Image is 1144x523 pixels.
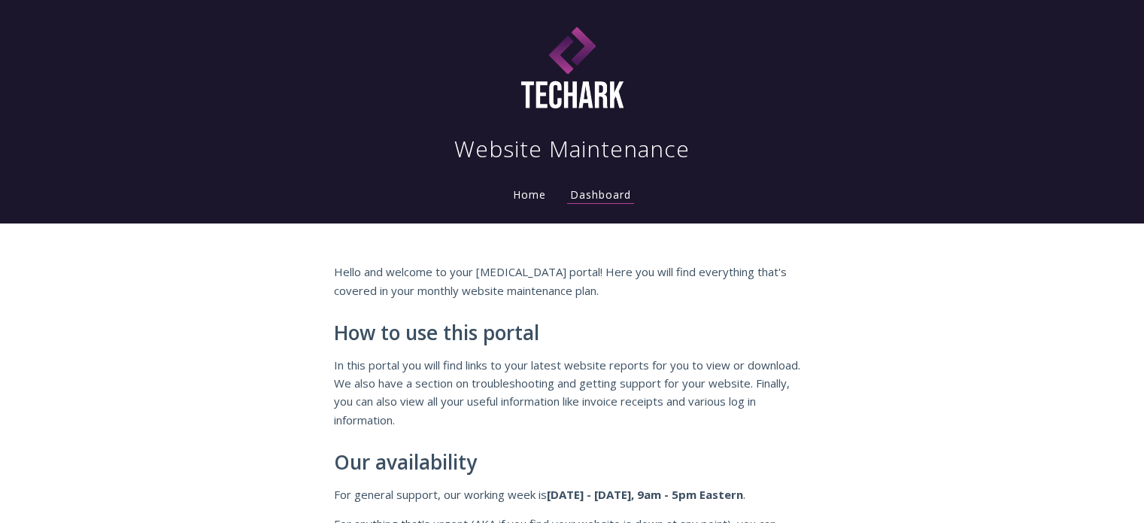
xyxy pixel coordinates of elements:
[334,322,811,345] h2: How to use this portal
[334,263,811,300] p: Hello and welcome to your [MEDICAL_DATA] portal! Here you will find everything that's covered in ...
[334,356,811,430] p: In this portal you will find links to your latest website reports for you to view or download. We...
[567,187,634,204] a: Dashboard
[334,452,811,474] h2: Our availability
[454,134,690,164] h1: Website Maintenance
[510,187,549,202] a: Home
[334,485,811,503] p: For general support, our working week is .
[547,487,743,502] strong: [DATE] - [DATE], 9am - 5pm Eastern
